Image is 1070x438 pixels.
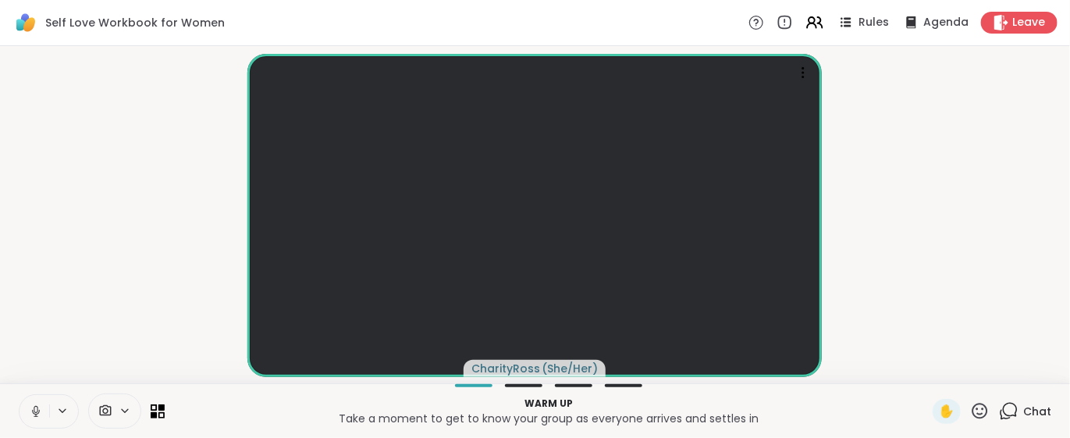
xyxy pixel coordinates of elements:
[1012,15,1045,30] span: Leave
[174,411,923,426] p: Take a moment to get to know your group as everyone arrives and settles in
[45,15,225,30] span: Self Love Workbook for Women
[174,397,923,411] p: Warm up
[923,15,969,30] span: Agenda
[471,361,540,376] span: CharityRoss
[542,361,598,376] span: ( She/Her )
[1023,404,1051,419] span: Chat
[858,15,889,30] span: Rules
[12,9,39,36] img: ShareWell Logomark
[939,402,954,421] span: ✋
